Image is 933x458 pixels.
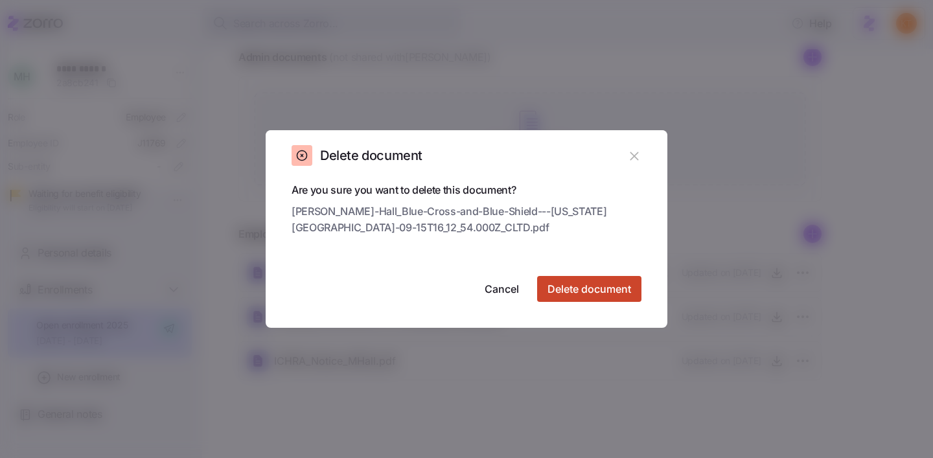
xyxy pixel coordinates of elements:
[292,203,641,236] span: [PERSON_NAME]-Hall_Blue-Cross-and-Blue-Shield---[US_STATE][GEOGRAPHIC_DATA]-09-15T16_12_54.000Z_C...
[547,281,631,297] span: Delete document
[537,276,641,302] button: Delete document
[485,281,519,297] span: Cancel
[474,276,529,302] button: Cancel
[292,182,641,240] span: Are you sure you want to delete this document?
[320,147,422,165] h2: Delete document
